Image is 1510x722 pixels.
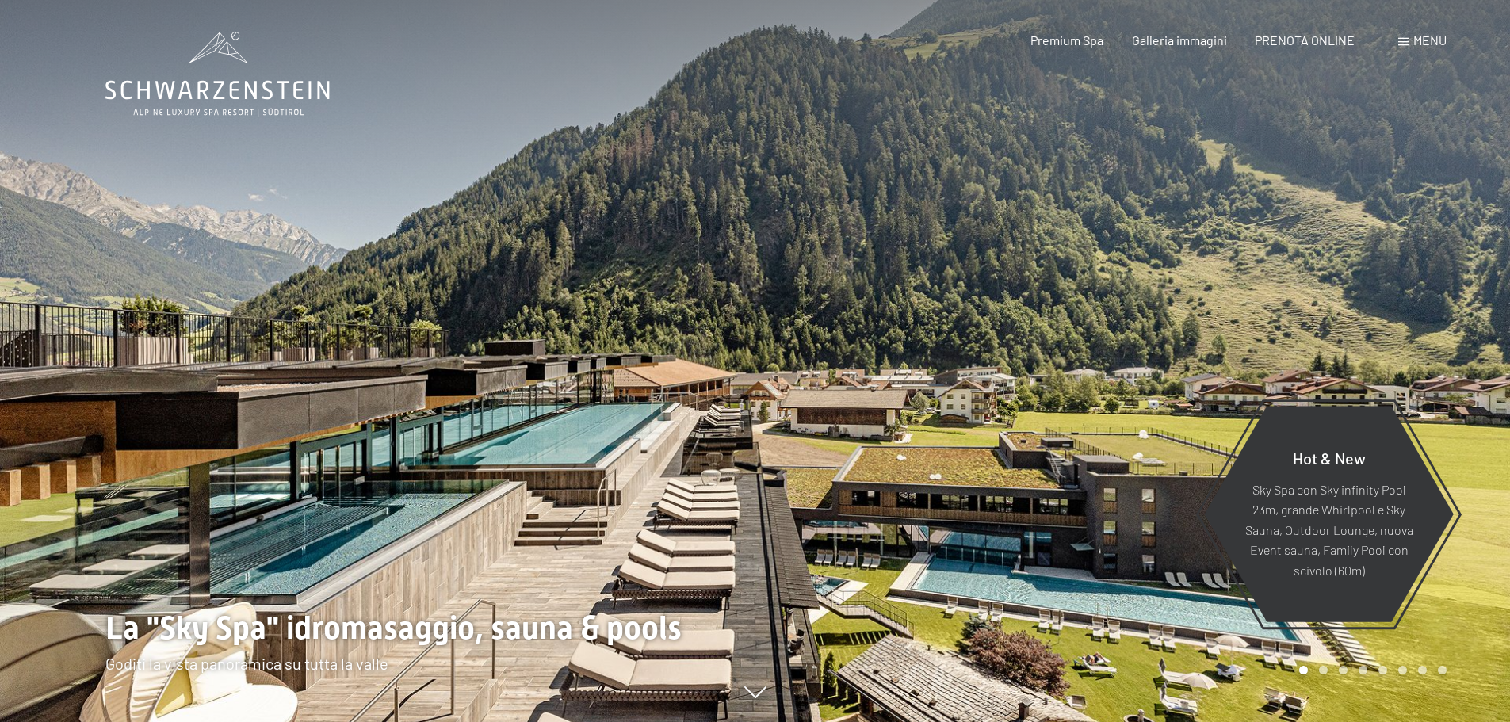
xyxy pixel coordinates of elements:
a: PRENOTA ONLINE [1255,32,1355,48]
a: Premium Spa [1030,32,1103,48]
div: Carousel Pagination [1294,666,1447,674]
div: Carousel Page 8 [1438,666,1447,674]
div: Carousel Page 5 [1378,666,1387,674]
div: Carousel Page 1 (Current Slide) [1299,666,1308,674]
div: Carousel Page 3 [1339,666,1348,674]
div: Carousel Page 7 [1418,666,1427,674]
div: Carousel Page 2 [1319,666,1328,674]
span: Menu [1413,32,1447,48]
p: Sky Spa con Sky infinity Pool 23m, grande Whirlpool e Sky Sauna, Outdoor Lounge, nuova Event saun... [1243,479,1415,580]
a: Hot & New Sky Spa con Sky infinity Pool 23m, grande Whirlpool e Sky Sauna, Outdoor Lounge, nuova ... [1203,405,1455,623]
span: Consenso marketing* [603,399,723,415]
div: Carousel Page 6 [1398,666,1407,674]
a: Galleria immagini [1132,32,1227,48]
span: Hot & New [1293,448,1366,467]
div: Carousel Page 4 [1359,666,1367,674]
